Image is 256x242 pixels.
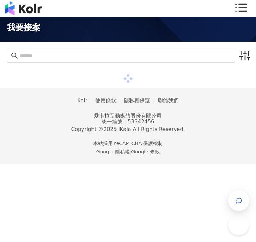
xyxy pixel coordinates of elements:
[71,119,185,125] div: 統一編號：53342456
[5,1,42,15] img: logo
[7,22,40,34] span: 我要接案
[71,113,185,119] div: 愛卡拉互動媒體股份有限公司
[158,97,179,104] a: 聯絡我們
[228,214,249,235] iframe: Help Scout Beacon - Open
[118,126,131,132] a: iKala
[130,149,131,154] span: |
[96,149,130,154] a: Google 隱私權
[95,97,124,104] a: 使用條款
[77,97,95,104] a: Kolr
[124,97,158,104] a: 隱私權保護
[71,125,185,134] div: Copyright © 2025 All Rights Reserved.
[93,139,163,156] span: 本站採用 reCAPTCHA 保護機制
[11,52,18,59] span: search
[131,149,160,154] a: Google 條款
